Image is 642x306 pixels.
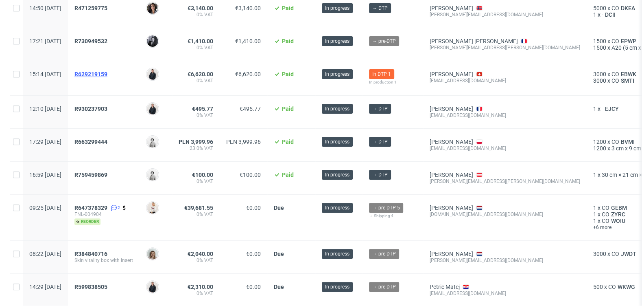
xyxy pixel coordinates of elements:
span: Paid [282,106,294,112]
span: BVMI [619,139,636,145]
div: In production 1 [369,79,417,86]
span: In progress [325,171,349,178]
span: 1 [593,11,596,18]
span: €495.77 [240,106,261,112]
span: In progress [325,105,349,112]
span: 0% VAT [179,77,213,84]
span: R384840716 [74,251,107,257]
span: → DTP [372,171,388,178]
a: [PERSON_NAME] [PERSON_NAME] [430,38,518,44]
a: GEBM [609,205,629,211]
img: Dudek Mariola [147,169,158,181]
img: Monika Poźniak [147,248,158,260]
span: CO [611,38,619,44]
span: → pre-DTP [372,250,396,258]
span: 12:10 [DATE] [29,106,61,112]
span: 0% VAT [179,211,213,218]
span: €39,681.55 [184,205,213,211]
span: CO [611,71,619,77]
span: CO [602,205,609,211]
a: R730949532 [74,38,109,44]
span: €0.00 [246,205,261,211]
a: R629219159 [74,71,109,77]
a: [PERSON_NAME] [430,251,473,257]
span: €2,040.00 [188,251,213,257]
span: €3,140.00 [188,5,213,11]
span: 1 [593,205,596,211]
span: 15:14 [DATE] [29,71,61,77]
span: Skin vitality box with insert [74,257,133,264]
span: CO [611,139,619,145]
span: €3,140.00 [235,5,261,11]
span: €1,410.00 [235,38,261,44]
span: 09:25 [DATE] [29,205,61,211]
span: 1 [593,172,596,178]
a: [PERSON_NAME] [430,172,473,178]
span: 0% VAT [179,290,213,297]
img: Mari Fok [147,202,158,214]
a: [PERSON_NAME] [430,139,473,145]
div: [EMAIL_ADDRESS][DOMAIN_NAME] [430,77,580,84]
a: DCII [603,11,617,18]
div: [DOMAIN_NAME][EMAIL_ADDRESS][DOMAIN_NAME] [430,211,580,218]
span: R647378329 [74,205,107,211]
span: Due [274,251,284,257]
span: CO [608,284,616,290]
span: 1200 [593,145,606,152]
span: reorder [74,218,100,225]
img: Adrian Margula [147,68,158,80]
div: [PERSON_NAME][EMAIL_ADDRESS][PERSON_NAME][DOMAIN_NAME] [430,178,580,185]
span: EBWK [619,71,638,77]
span: - [602,106,603,112]
div: [PERSON_NAME][EMAIL_ADDRESS][DOMAIN_NAME] [430,11,580,18]
a: JWDT [619,251,638,257]
div: → Shipping 4 [369,213,417,219]
span: Paid [282,38,294,44]
span: → DTP [372,138,388,145]
div: [EMAIL_ADDRESS][DOMAIN_NAME] [430,290,580,297]
a: R471259775 [74,5,109,11]
div: [PERSON_NAME][EMAIL_ADDRESS][PERSON_NAME][DOMAIN_NAME] [430,44,580,51]
span: EJCY [603,106,620,112]
a: R930237903 [74,106,109,112]
span: Paid [282,139,294,145]
span: In progress [325,70,349,78]
span: CO [602,211,609,218]
a: [PERSON_NAME] [430,5,473,11]
span: - [602,11,603,18]
span: 2 [118,205,120,211]
span: R599838505 [74,284,107,290]
span: → pre-DTP [372,283,396,291]
span: €2,310.00 [188,284,213,290]
span: €0.00 [246,284,261,290]
span: 3000 [593,71,606,77]
span: R759459869 [74,172,107,178]
div: [EMAIL_ADDRESS][DOMAIN_NAME] [430,145,580,152]
span: Due [274,205,284,211]
span: FNL-004904 [74,211,133,218]
span: 0% VAT [179,11,213,18]
span: In progress [325,4,349,12]
span: 1200 [593,139,606,145]
a: WOIU [609,218,627,224]
a: WKWG [616,284,637,290]
span: In progress [325,283,349,291]
a: DKEA [619,5,637,11]
span: CO [611,5,619,11]
div: [PERSON_NAME][EMAIL_ADDRESS][DOMAIN_NAME] [430,257,580,264]
span: R663299444 [74,139,107,145]
span: → pre-DTP 5 [372,204,400,211]
span: In progress [325,37,349,45]
a: EPWP [619,38,638,44]
a: 2 [109,205,120,211]
span: €6,620.00 [235,71,261,77]
span: 0% VAT [179,112,213,119]
span: 1500 [593,44,606,51]
span: R730949532 [74,38,107,44]
span: 3000 [593,251,606,257]
span: 500 [593,284,603,290]
span: 0% VAT [179,44,213,51]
